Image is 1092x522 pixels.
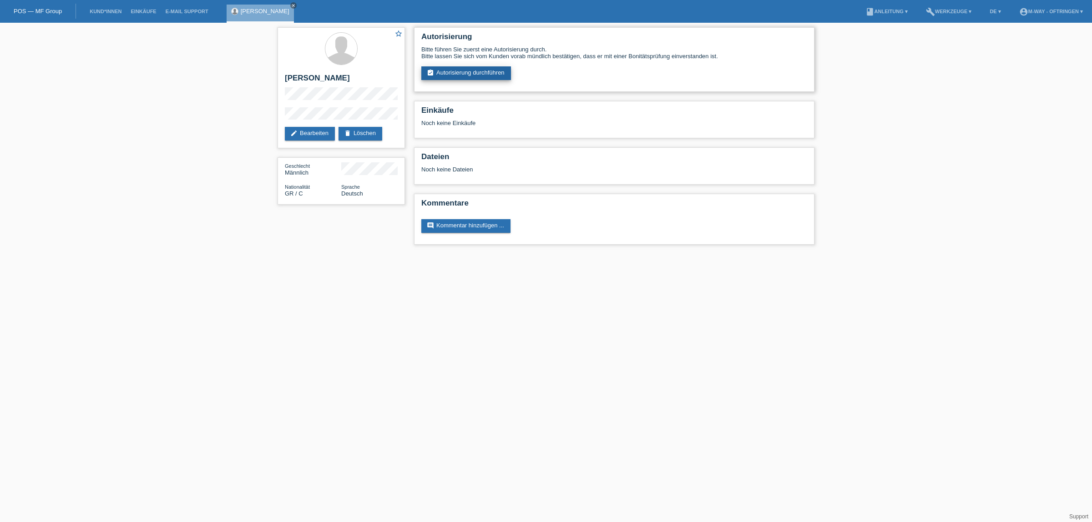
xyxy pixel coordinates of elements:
h2: Dateien [421,152,807,166]
i: account_circle [1019,7,1028,16]
a: commentKommentar hinzufügen ... [421,219,511,233]
a: DE ▾ [985,9,1005,14]
h2: Kommentare [421,199,807,212]
h2: [PERSON_NAME] [285,74,398,87]
i: build [926,7,935,16]
i: book [865,7,875,16]
a: Support [1069,513,1088,520]
div: Bitte führen Sie zuerst eine Autorisierung durch. Bitte lassen Sie sich vom Kunden vorab mündlich... [421,46,807,60]
span: Sprache [341,184,360,190]
i: comment [427,222,434,229]
a: buildWerkzeuge ▾ [921,9,976,14]
i: close [291,3,296,8]
div: Noch keine Dateien [421,166,699,173]
span: Griechenland / C / 01.05.2009 [285,190,303,197]
i: edit [290,130,298,137]
a: E-Mail Support [161,9,213,14]
a: star_border [394,30,403,39]
a: assignment_turned_inAutorisierung durchführen [421,66,511,80]
h2: Einkäufe [421,106,807,120]
a: Einkäufe [126,9,161,14]
i: delete [344,130,351,137]
div: Männlich [285,162,341,176]
i: assignment_turned_in [427,69,434,76]
a: [PERSON_NAME] [241,8,289,15]
h2: Autorisierung [421,32,807,46]
a: bookAnleitung ▾ [861,9,912,14]
a: editBearbeiten [285,127,335,141]
a: POS — MF Group [14,8,62,15]
span: Nationalität [285,184,310,190]
i: star_border [394,30,403,38]
a: Kund*innen [85,9,126,14]
div: Noch keine Einkäufe [421,120,807,133]
a: account_circlem-way - Oftringen ▾ [1015,9,1087,14]
a: close [290,2,297,9]
span: Deutsch [341,190,363,197]
span: Geschlecht [285,163,310,169]
a: deleteLöschen [339,127,382,141]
